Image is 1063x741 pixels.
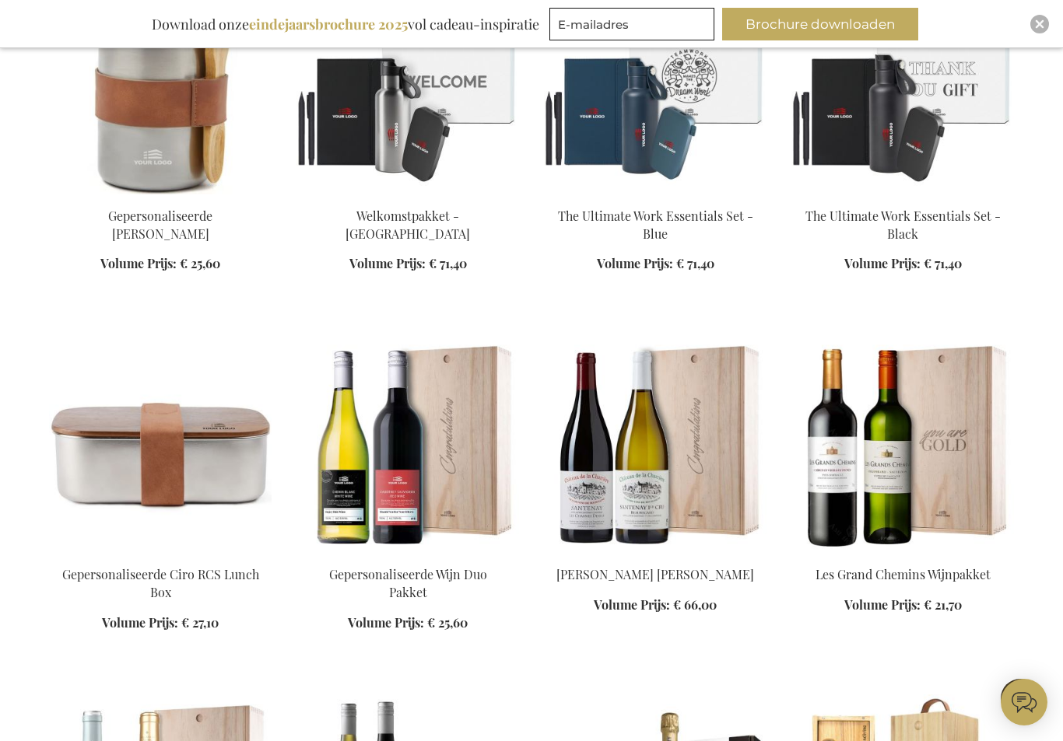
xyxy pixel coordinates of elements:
[673,596,717,613] span: € 66,00
[102,614,178,631] span: Volume Prijs:
[597,255,673,271] span: Volume Prijs:
[427,614,468,631] span: € 25,60
[791,547,1014,561] a: Les Grand Chemins Wijnpakket
[346,208,470,242] a: Welkomstpakket - [GEOGRAPHIC_DATA]
[594,596,670,613] span: Volume Prijs:
[348,614,424,631] span: Volume Prijs:
[108,208,212,242] a: Gepersonaliseerde [PERSON_NAME]
[844,255,962,273] a: Volume Prijs: € 71,40
[924,596,962,613] span: € 21,70
[145,8,546,40] div: Download onze vol cadeau-inspiratie
[924,255,962,271] span: € 71,40
[1030,15,1049,33] div: Close
[349,255,426,271] span: Volume Prijs:
[597,255,714,273] a: Volume Prijs: € 71,40
[594,596,717,614] a: Volume Prijs: € 66,00
[296,335,519,553] img: Gepersonaliseerde Wijn Duo Pakket
[296,188,519,203] a: Welcome Aboard Gift Box - Black
[181,614,219,631] span: € 27,10
[844,596,962,614] a: Volume Prijs: € 21,70
[49,335,272,553] img: Personalised Ciro RCS Lunch Box
[100,255,177,271] span: Volume Prijs:
[429,255,467,271] span: € 71,40
[549,8,714,40] input: E-mailadres
[348,614,468,632] a: Volume Prijs: € 25,60
[62,566,259,600] a: Gepersonaliseerde Ciro RCS Lunch Box
[816,566,991,582] a: Les Grand Chemins Wijnpakket
[722,8,918,40] button: Brochure downloaden
[844,596,921,613] span: Volume Prijs:
[296,547,519,561] a: Gepersonaliseerde Wijn Duo Pakket
[556,566,754,582] a: [PERSON_NAME] [PERSON_NAME]
[329,566,487,600] a: Gepersonaliseerde Wijn Duo Pakket
[100,255,220,273] a: Volume Prijs: € 25,60
[1035,19,1044,29] img: Close
[544,188,767,203] a: The Ultimate Work Essentials Set - Blue
[49,547,272,561] a: Personalised Ciro RCS Lunch Box
[1001,679,1047,725] iframe: belco-activator-frame
[49,188,272,203] a: Personalised Miles Food Thermos
[844,255,921,271] span: Volume Prijs:
[249,15,408,33] b: eindejaarsbrochure 2025
[549,8,719,45] form: marketing offers and promotions
[544,547,767,561] a: Yves Girardin Santenay Wijnpakket
[558,208,753,242] a: The Ultimate Work Essentials Set - Blue
[791,188,1014,203] a: The Ultimate Work Essentials Set - Black
[349,255,467,273] a: Volume Prijs: € 71,40
[544,335,767,553] img: Yves Girardin Santenay Wijnpakket
[180,255,220,271] span: € 25,60
[805,208,1001,242] a: The Ultimate Work Essentials Set - Black
[102,614,219,632] a: Volume Prijs: € 27,10
[791,335,1014,553] img: Les Grand Chemins Wijnpakket
[676,255,714,271] span: € 71,40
